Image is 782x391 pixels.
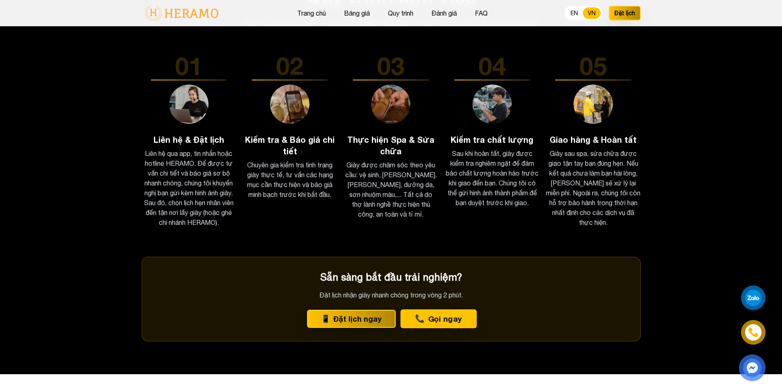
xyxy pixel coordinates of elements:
img: phone-icon [749,328,758,337]
button: Bảng giá [342,8,372,18]
button: Trang chủ [295,8,328,18]
h3: Liên hệ & Đặt lịch [142,134,236,145]
div: 05 [546,53,640,78]
img: process.repair.title [371,85,410,124]
h3: Kiểm tra & Báo giá chi tiết [243,134,337,157]
div: 04 [445,53,539,78]
div: 01 [142,53,236,78]
h3: Sẵn sàng bắt đầu trải nghiệm? [155,270,627,284]
div: 02 [243,53,337,78]
img: process.book.title [169,85,209,124]
button: phone Đặt lịch ngay [307,310,396,328]
button: Đặt lịch [609,6,641,21]
p: Sau khi hoàn tất, giày được kiểm tra nghiêm ngặt để đảm bảo chất lượng hoàn hảo trước khi giao đế... [445,149,539,208]
p: Đặt lịch nhận giày nhanh chóng trong vòng 2 phút. [155,290,627,300]
button: VN [583,7,601,19]
button: Đánh giá [429,8,459,18]
button: phone Gọi ngay [401,309,477,328]
h3: Kiểm tra chất lượng [445,134,539,145]
p: Chuyên gia kiểm tra tình trạng giày thực tế, tư vấn các hạng mục cần thực hiện và báo giá minh bạ... [243,160,337,199]
img: process.deliver.title [472,85,512,124]
img: process.completion.title [573,85,613,124]
span: phone [415,313,424,325]
p: Giày được chăm sóc theo yêu cầu: vệ sinh, [PERSON_NAME], [PERSON_NAME], dưỡng da, sơn nhuộm màu,.... [344,160,438,219]
a: phone-icon [742,321,764,343]
h3: Thực hiện Spa & Sửa chữa [344,134,438,157]
img: process.inspect.title [270,85,310,124]
button: FAQ [472,8,490,18]
p: Liên hệ qua app, tin nhắn hoặc hotline HERAMO. Để được tư vấn chi tiết và báo giá sơ bộ nhanh chó... [142,149,236,227]
img: logo-with-text.png [142,5,221,22]
button: Quy trình [385,8,416,18]
div: 03 [344,53,438,78]
span: phone [321,313,330,325]
button: EN [566,7,583,19]
h3: Giao hàng & Hoàn tất [546,134,640,145]
p: Giày sau spa, sửa chữa được giao tận tay bạn đúng hẹn. Nếu kết quả chưa làm bạn hài lòng, [PERSON... [546,149,640,227]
